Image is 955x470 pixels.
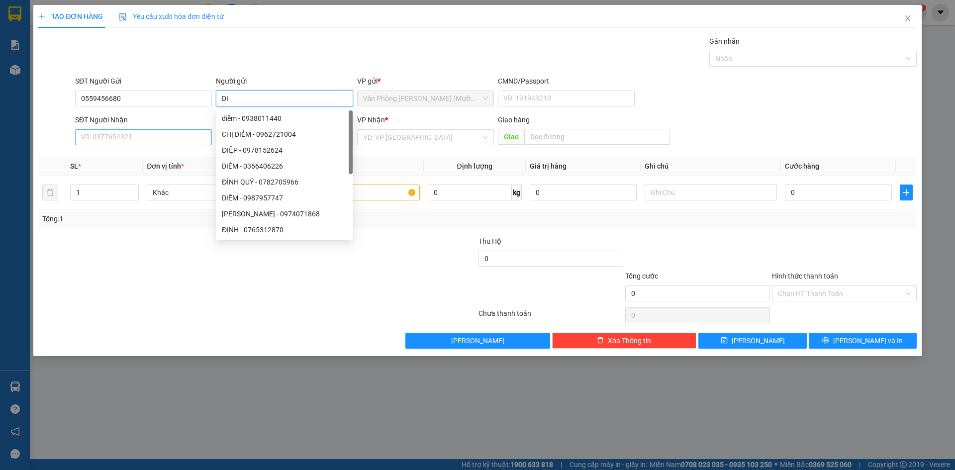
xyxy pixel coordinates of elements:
div: SĐT Người Nhận [75,114,212,125]
button: deleteXóa Thông tin [552,333,697,349]
div: Chưa thanh toán [477,308,624,325]
span: printer [822,337,829,345]
span: [PERSON_NAME] [732,335,785,346]
div: ĐIỆP - 0978152624 [216,142,353,158]
span: kg [512,185,522,200]
button: plus [900,185,913,200]
div: ĐÌNH QUÝ - 0782705966 [222,177,347,188]
div: ĐỊNH - 0765312870 [216,222,353,238]
li: (c) 2017 [84,47,137,60]
input: VD: Bàn, Ghế [287,185,419,200]
button: printer[PERSON_NAME] và In [809,333,917,349]
div: diễm - 0938011440 [222,113,347,124]
div: CMND/Passport [498,76,635,87]
div: CHỊ DIỂM - 0962721004 [222,129,347,140]
input: Ghi Chú [645,185,777,200]
div: ĐIỆP - 0978152624 [222,145,347,156]
div: CHỊ DIỂM - 0962721004 [216,126,353,142]
button: Close [894,5,922,33]
div: SĐT Người Gửi [75,76,212,87]
div: DIỄM - 0987957747 [222,192,347,203]
div: Tổng: 1 [42,213,369,224]
input: Dọc đường [524,129,670,145]
input: 0 [530,185,637,200]
div: DIỄM - 0987957747 [216,190,353,206]
div: Người gửi [216,76,353,87]
span: Xóa Thông tin [608,335,651,346]
span: delete [597,337,604,345]
div: diễm - 0938011440 [216,110,353,126]
div: DIỄM - 0366406226 [216,158,353,174]
button: save[PERSON_NAME] [698,333,806,349]
div: [PERSON_NAME] - 0974071868 [222,208,347,219]
span: Văn Phòng Trần Phú (Mường Thanh) [363,91,488,106]
b: [DOMAIN_NAME] [84,38,137,46]
div: ĐINH THỊ THU THỦY - 0974071868 [216,206,353,222]
label: Hình thức thanh toán [772,272,838,280]
span: [PERSON_NAME] và In [833,335,903,346]
span: Tổng cước [625,272,658,280]
img: logo.jpg [108,12,132,36]
div: VP gửi [357,76,494,87]
b: [PERSON_NAME] [12,64,56,111]
span: close [904,14,912,22]
span: Khác [153,185,273,200]
img: icon [119,13,127,21]
span: plus [38,13,45,20]
button: [PERSON_NAME] [405,333,550,349]
span: Giá trị hàng [530,162,567,170]
button: delete [42,185,58,200]
label: Gán nhãn [709,37,740,45]
div: ĐÌNH QUÝ - 0782705966 [216,174,353,190]
span: Giao hàng [498,116,530,124]
span: Thu Hộ [478,237,501,245]
span: VP Nhận [357,116,385,124]
span: Cước hàng [785,162,819,170]
span: SL [70,162,78,170]
span: Đơn vị tính [147,162,184,170]
span: save [721,337,728,345]
span: Giao [498,129,524,145]
div: DIỄM - 0366406226 [222,161,347,172]
span: plus [900,188,912,196]
img: logo.jpg [12,12,62,62]
th: Ghi chú [641,157,781,176]
div: ĐỊNH - 0765312870 [222,224,347,235]
span: TẠO ĐƠN HÀNG [38,12,103,20]
span: Yêu cầu xuất hóa đơn điện tử [119,12,224,20]
span: Định lượng [457,162,492,170]
span: [PERSON_NAME] [451,335,504,346]
b: BIÊN NHẬN GỬI HÀNG [64,14,95,79]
